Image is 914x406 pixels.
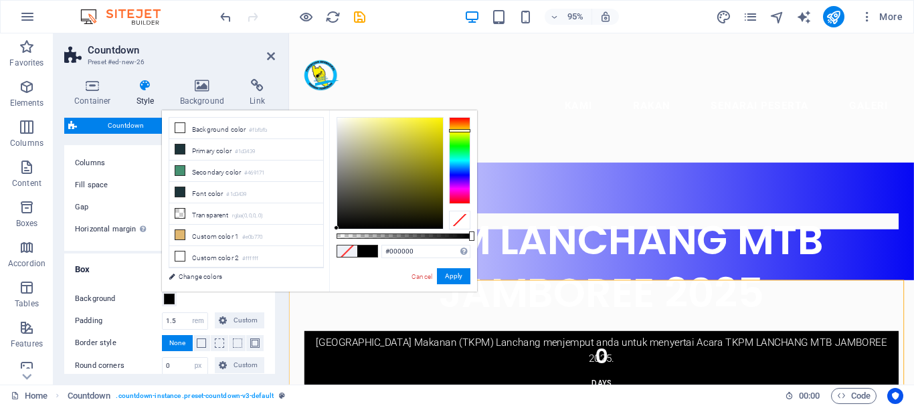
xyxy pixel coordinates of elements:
[796,9,812,25] i: AI Writer
[81,118,171,134] span: Countdown
[68,388,285,404] nav: breadcrumb
[449,211,470,229] div: Clear Color Selection
[826,9,841,25] i: Publish
[169,335,185,351] span: None
[279,392,285,399] i: This element is a customizable preset
[351,9,367,25] button: save
[75,335,162,351] label: Border style
[837,388,871,404] span: Code
[242,254,258,264] small: #ffffff
[64,79,126,107] h4: Container
[169,139,323,161] li: Primary color
[75,155,162,171] label: Columns
[75,221,162,237] label: Horizontal margin
[217,9,234,25] button: undo
[855,6,908,27] button: More
[169,118,323,139] li: Background color
[240,79,275,107] h4: Link
[799,388,820,404] span: 00 00
[88,56,248,68] h3: Preset #ed-new-26
[170,79,240,107] h4: Background
[10,98,44,108] p: Elements
[325,9,341,25] i: Reload page
[860,10,903,23] span: More
[887,388,903,404] button: Usercentrics
[169,203,323,225] li: Transparent
[169,161,323,182] li: Secondary color
[12,178,41,189] p: Content
[75,203,162,211] label: Gap
[232,211,264,221] small: rgba(0,0,0,.0)
[75,291,162,307] label: Background
[9,58,43,68] p: Favorites
[796,9,812,25] button: text_generator
[235,147,255,157] small: #1d3439
[249,126,267,135] small: #fbfbfb
[831,388,877,404] button: Code
[126,79,170,107] h4: Style
[64,118,175,134] button: Countdown
[298,9,314,25] button: Click here to leave preview mode and continue editing
[75,177,162,193] label: Fill space
[88,44,275,56] h2: Countdown
[743,9,758,25] i: Pages (Ctrl+Alt+S)
[15,298,39,309] p: Tables
[823,6,844,27] button: publish
[11,388,48,404] a: Click to cancel selection. Double-click to open Pages
[75,358,162,374] label: Round corners
[808,391,810,401] span: :
[352,9,367,25] i: Save (Ctrl+S)
[226,190,246,199] small: #1d3439
[218,9,234,25] i: Undo: grow ((false, null, null) -> (true, null, null)) (Ctrl+Z)
[600,11,612,23] i: On resize automatically adjust zoom level to fit chosen device.
[325,9,341,25] button: reload
[545,9,592,25] button: 95%
[169,182,323,203] li: Font color
[437,268,470,284] button: Apply
[231,312,260,328] span: Custom
[769,9,785,25] i: Navigator
[785,388,820,404] h6: Session time
[64,253,275,278] h4: Box
[410,272,434,282] a: Cancel
[116,388,273,404] span: . countdown-instance .preset-countdown-v3-default
[162,268,317,285] a: Change colors
[169,246,323,268] li: Custom color 2
[75,313,162,329] label: Padding
[215,312,264,328] button: Custom
[716,9,731,25] i: Design (Ctrl+Alt+Y)
[716,9,732,25] button: design
[215,357,264,373] button: Custom
[565,9,586,25] h6: 95%
[8,258,45,269] p: Accordion
[77,9,177,25] img: Editor Logo
[68,388,111,404] span: Click to select. Double-click to edit
[162,335,193,351] button: None
[16,218,38,229] p: Boxes
[11,338,43,349] p: Features
[769,9,786,25] button: navigator
[10,138,43,148] p: Columns
[169,225,323,246] li: Custom color 1
[357,245,377,257] span: #000000
[743,9,759,25] button: pages
[242,233,262,242] small: #e0b770
[244,169,264,178] small: #469171
[337,245,357,257] span: No Color Selected
[231,357,260,373] span: Custom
